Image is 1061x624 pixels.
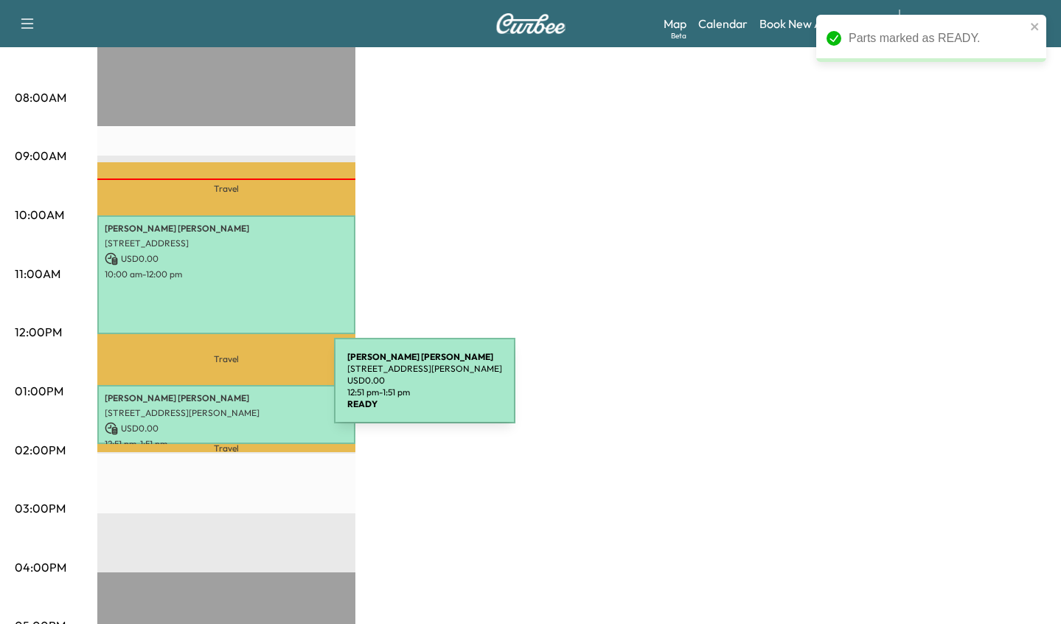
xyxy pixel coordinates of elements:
[671,30,686,41] div: Beta
[105,422,348,435] p: USD 0.00
[15,147,66,164] p: 09:00AM
[105,252,348,266] p: USD 0.00
[15,265,60,282] p: 11:00AM
[105,268,348,280] p: 10:00 am - 12:00 pm
[105,238,348,249] p: [STREET_ADDRESS]
[347,351,493,362] b: [PERSON_NAME] [PERSON_NAME]
[849,30,1026,47] div: Parts marked as READY.
[347,398,378,409] b: READY
[105,392,348,404] p: [PERSON_NAME] [PERSON_NAME]
[15,206,64,223] p: 10:00AM
[105,407,348,419] p: [STREET_ADDRESS][PERSON_NAME]
[15,499,66,517] p: 03:00PM
[347,375,502,386] p: USD 0.00
[698,15,748,32] a: Calendar
[15,558,66,576] p: 04:00PM
[97,444,355,452] p: Travel
[759,15,884,32] a: Book New Appointment
[105,223,348,235] p: [PERSON_NAME] [PERSON_NAME]
[97,334,355,385] p: Travel
[105,438,348,450] p: 12:51 pm - 1:51 pm
[664,15,686,32] a: MapBeta
[15,323,62,341] p: 12:00PM
[15,382,63,400] p: 01:00PM
[1030,21,1040,32] button: close
[347,386,502,398] p: 12:51 pm - 1:51 pm
[347,363,502,375] p: [STREET_ADDRESS][PERSON_NAME]
[15,89,66,106] p: 08:00AM
[97,162,355,215] p: Travel
[495,13,566,34] img: Curbee Logo
[15,441,66,459] p: 02:00PM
